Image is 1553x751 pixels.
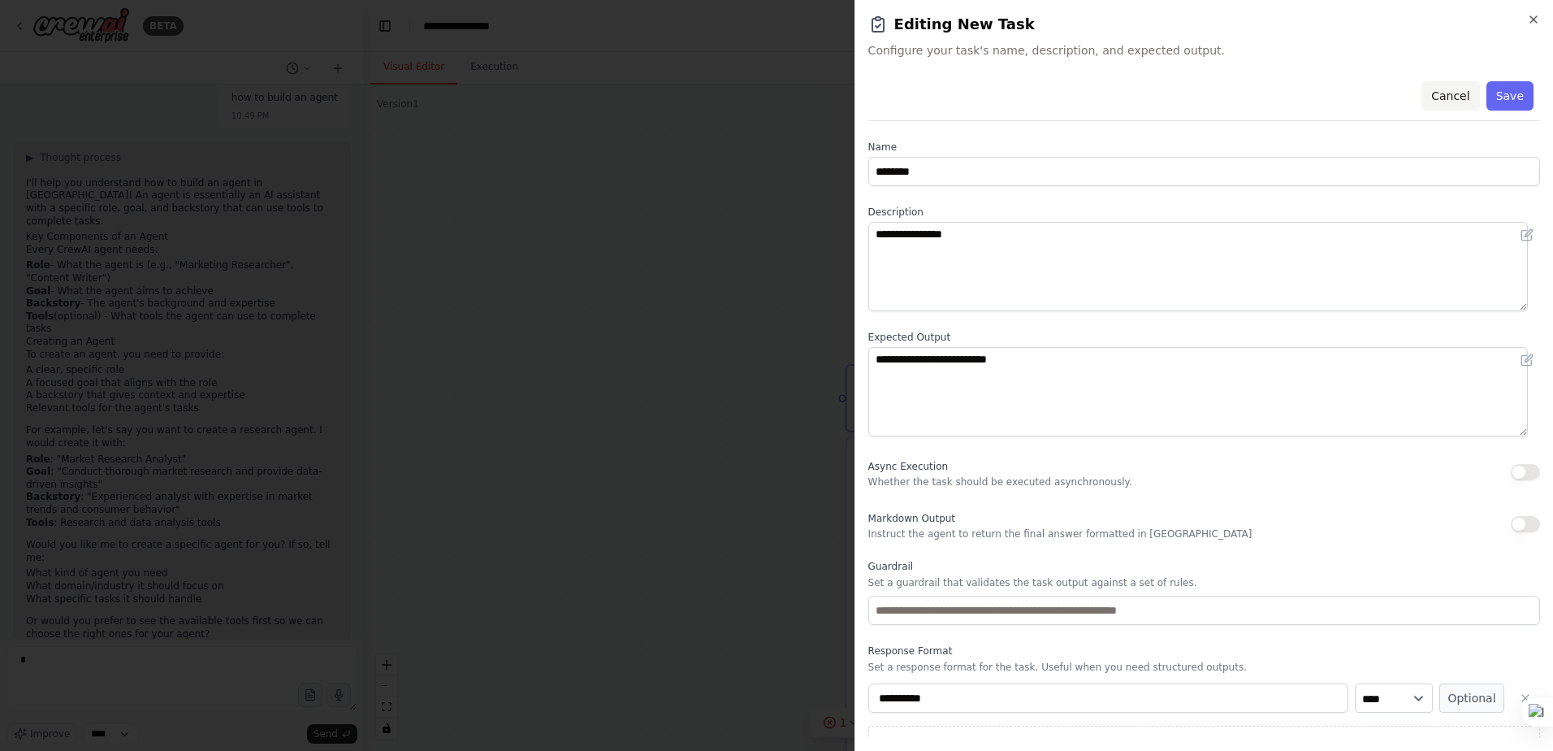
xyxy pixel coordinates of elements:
[868,560,1540,573] label: Guardrail
[868,42,1540,59] span: Configure your task's name, description, and expected output.
[868,331,1540,344] label: Expected Output
[868,475,1132,488] p: Whether the task should be executed asynchronously.
[868,576,1540,589] p: Set a guardrail that validates the task output against a set of rules.
[1486,81,1534,111] button: Save
[868,661,1540,674] p: Set a response format for the task. Useful when you need structured outputs.
[1439,684,1504,713] button: Optional
[1421,81,1479,111] button: Cancel
[868,513,955,524] span: Markdown Output
[1517,225,1537,245] button: Open in editor
[868,13,1540,36] h2: Editing New Task
[868,645,1540,658] label: Response Format
[868,141,1540,154] label: Name
[868,461,948,472] span: Async Execution
[1511,684,1540,713] button: Delete property_1
[868,206,1540,219] label: Description
[868,527,1252,540] p: Instruct the agent to return the final answer formatted in [GEOGRAPHIC_DATA]
[1517,350,1537,370] button: Open in editor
